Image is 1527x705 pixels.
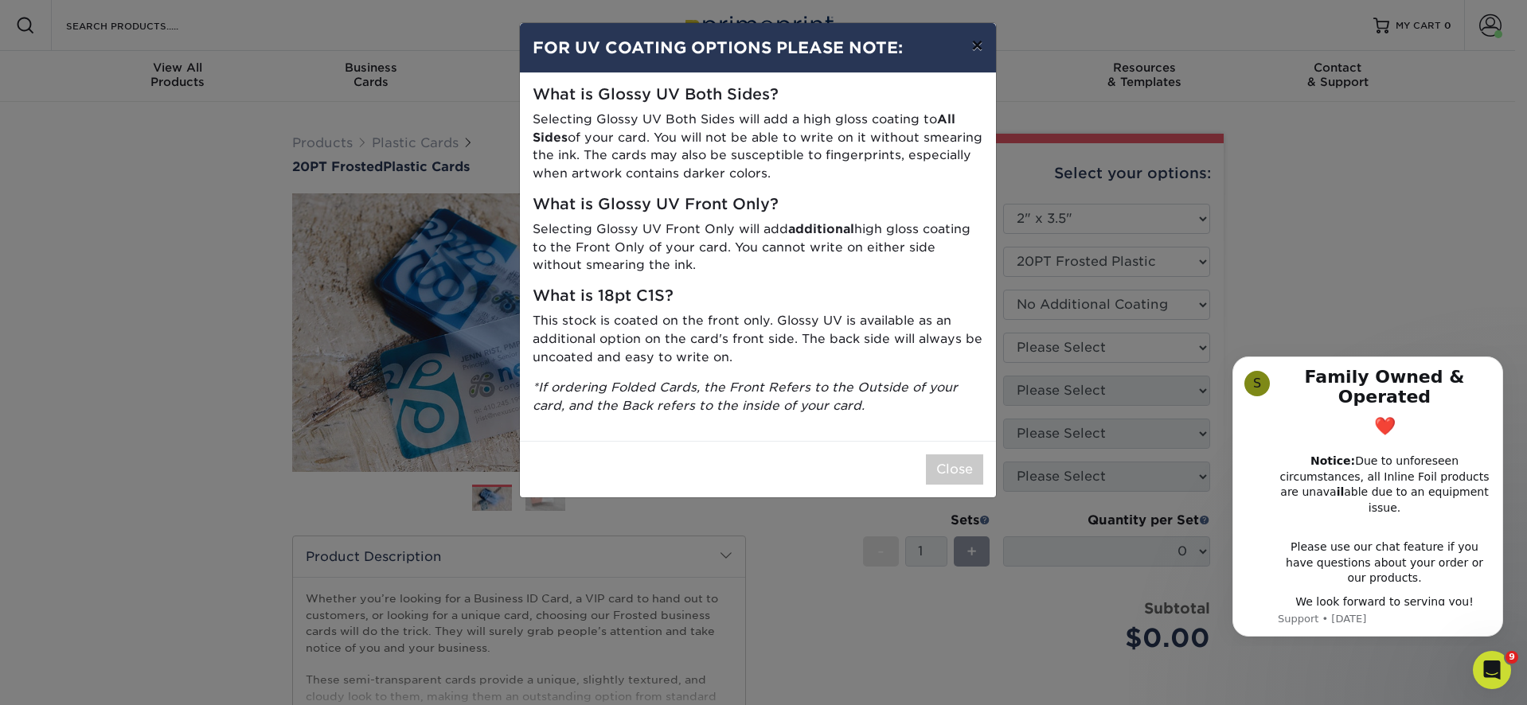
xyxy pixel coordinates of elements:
[533,220,983,275] p: Selecting Glossy UV Front Only will add high gloss coating to the Front Only of your card. You ca...
[533,312,983,366] p: This stock is coated on the front only. Glossy UV is available as an additional option on the car...
[533,36,983,60] h4: FOR UV COATING OPTIONS PLEASE NOTE:
[533,111,955,145] strong: All Sides
[533,111,983,183] p: Selecting Glossy UV Both Sides will add a high gloss coating to of your card. You will not be abl...
[926,454,983,485] button: Close
[533,380,958,413] i: *If ordering Folded Cards, the Front Refers to the Outside of your card, and the Back refers to t...
[533,196,983,214] h5: What is Glossy UV Front Only?
[1209,342,1527,646] iframe: Intercom notifications message
[1506,651,1518,664] span: 9
[959,23,995,68] button: ×
[533,86,983,104] h5: What is Glossy UV Both Sides?
[533,287,983,306] h5: What is 18pt C1S?
[1473,651,1511,689] iframe: Intercom live chat
[788,221,854,236] strong: additional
